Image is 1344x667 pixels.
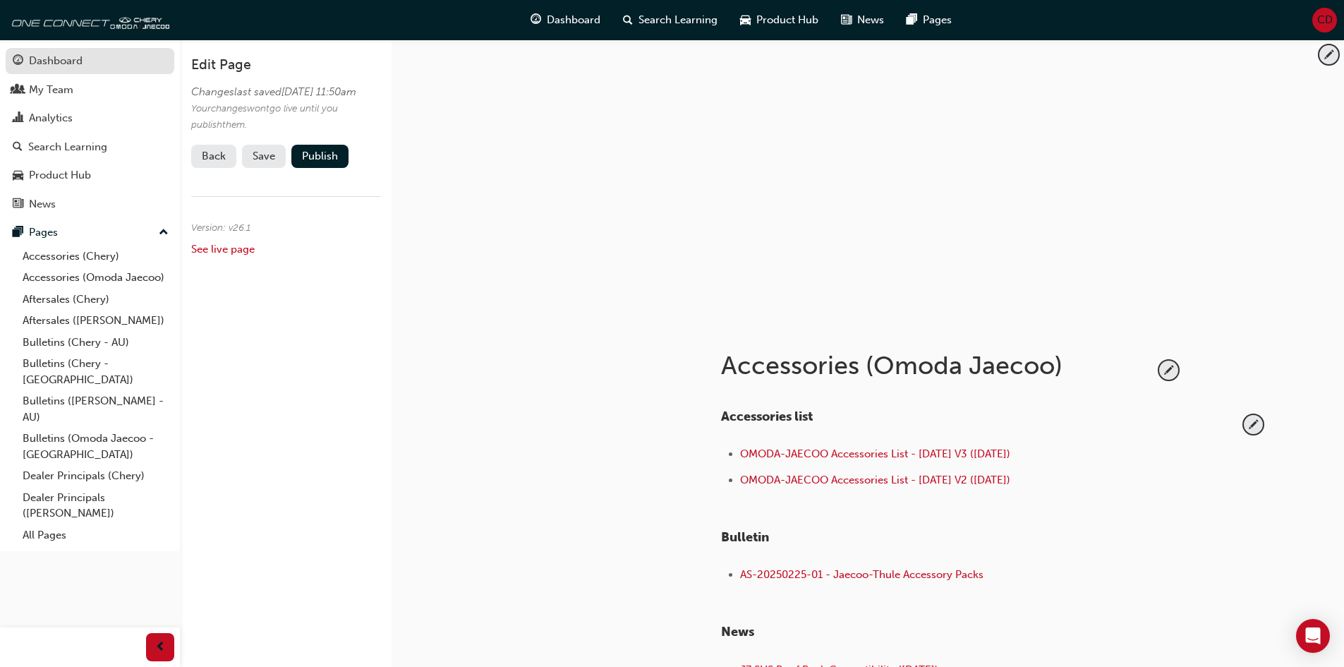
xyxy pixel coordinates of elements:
[1319,45,1338,64] button: pencil-icon
[17,310,174,332] a: Aftersales ([PERSON_NAME])
[191,243,255,256] a: See live page
[13,169,23,182] span: car-icon
[740,568,983,581] a: AS-20250225-01 - Jaecoo-Thule Accessory Packs
[830,6,895,35] a: news-iconNews
[6,191,174,217] a: News
[612,6,729,35] a: search-iconSearch Learning
[29,196,56,212] div: News
[13,112,23,125] span: chart-icon
[13,55,23,68] span: guage-icon
[756,12,818,28] span: Product Hub
[1159,361,1178,380] button: pencil-icon
[29,53,83,69] div: Dashboard
[28,139,107,155] div: Search Learning
[13,141,23,154] span: search-icon
[923,12,952,28] span: Pages
[841,11,852,29] span: news-icon
[721,409,813,424] span: Accessories list
[17,332,174,354] a: Bulletins (Chery - AU)
[191,222,250,234] span: Version: v 26 . 1
[547,12,600,28] span: Dashboard
[253,150,275,162] span: Save
[155,639,166,656] span: prev-icon
[17,390,174,428] a: Bulletins ([PERSON_NAME] - AU)
[191,102,338,131] span: Your changes won t go live until you publish them .
[907,11,917,29] span: pages-icon
[17,524,174,546] a: All Pages
[191,56,380,73] h3: Edit Page
[6,220,174,246] button: Pages
[13,84,23,97] span: people-icon
[17,428,174,465] a: Bulletins (Omoda Jaecoo - [GEOGRAPHIC_DATA])
[1244,415,1263,434] button: pencil-icon
[519,6,612,35] a: guage-iconDashboard
[729,6,830,35] a: car-iconProduct Hub
[242,145,286,168] button: Save
[531,11,541,29] span: guage-icon
[857,12,884,28] span: News
[6,45,174,220] button: DashboardMy TeamAnalyticsSearch LearningProduct HubNews
[638,12,718,28] span: Search Learning
[740,447,1010,460] a: OMODA-JAECOO Accessories List - [DATE] V3 ([DATE])
[159,224,169,242] span: up-icon
[191,145,236,168] a: Back
[17,465,174,487] a: Dealer Principals (Chery)
[17,289,174,311] a: Aftersales (Chery)
[291,145,349,168] button: Publish
[29,82,73,98] div: My Team
[740,11,751,29] span: car-icon
[6,105,174,131] a: Analytics
[1317,12,1333,28] span: CD
[29,167,91,184] div: Product Hub
[721,624,754,639] span: ​News
[6,134,174,160] a: Search Learning
[17,487,174,524] a: Dealer Principals ([PERSON_NAME])
[29,224,58,241] div: Pages
[721,529,769,545] span: Bulletin
[1312,8,1337,32] button: CD
[6,48,174,74] a: Dashboard
[13,227,23,239] span: pages-icon
[721,350,1154,392] div: Accessories (Omoda Jaecoo)
[17,353,174,390] a: Bulletins (Chery - [GEOGRAPHIC_DATA])
[740,474,1010,486] a: OMODA-JAECOO Accessories List - [DATE] V2 ([DATE])
[895,6,963,35] a: pages-iconPages
[6,162,174,188] a: Product Hub
[1296,619,1330,653] div: Open Intercom Messenger
[17,246,174,268] a: Accessories (Chery)
[17,267,174,289] a: Accessories (Omoda Jaecoo)
[7,6,169,34] img: oneconnect
[29,110,73,126] div: Analytics
[191,84,375,100] div: Changes last saved [DATE] 11:50am
[13,198,23,211] span: news-icon
[623,11,633,29] span: search-icon
[6,77,174,103] a: My Team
